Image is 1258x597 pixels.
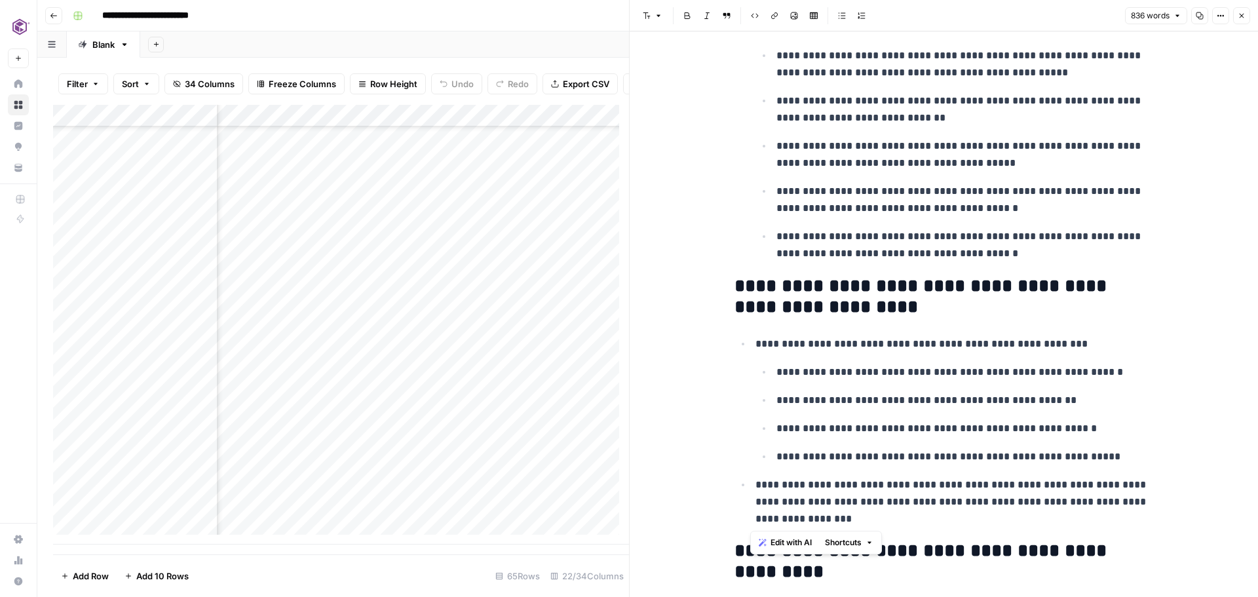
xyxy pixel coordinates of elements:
[8,73,29,94] a: Home
[370,77,417,90] span: Row Height
[53,566,117,587] button: Add Row
[248,73,345,94] button: Freeze Columns
[73,569,109,583] span: Add Row
[185,77,235,90] span: 34 Columns
[8,115,29,136] a: Insights
[8,571,29,592] button: Help + Support
[350,73,426,94] button: Row Height
[1125,7,1187,24] button: 836 words
[8,94,29,115] a: Browse
[67,31,140,58] a: Blank
[164,73,243,94] button: 34 Columns
[8,10,29,43] button: Workspace: Commvault
[771,537,812,549] span: Edit with AI
[563,77,609,90] span: Export CSV
[8,15,31,39] img: Commvault Logo
[753,534,817,551] button: Edit with AI
[487,73,537,94] button: Redo
[825,537,862,549] span: Shortcuts
[113,73,159,94] button: Sort
[8,529,29,550] a: Settings
[508,77,529,90] span: Redo
[8,550,29,571] a: Usage
[490,566,545,587] div: 65 Rows
[67,77,88,90] span: Filter
[269,77,336,90] span: Freeze Columns
[136,569,189,583] span: Add 10 Rows
[58,73,108,94] button: Filter
[431,73,482,94] button: Undo
[1131,10,1170,22] span: 836 words
[451,77,474,90] span: Undo
[8,136,29,157] a: Opportunities
[543,73,618,94] button: Export CSV
[545,566,629,587] div: 22/34 Columns
[117,566,197,587] button: Add 10 Rows
[122,77,139,90] span: Sort
[92,38,115,51] div: Blank
[820,534,879,551] button: Shortcuts
[8,157,29,178] a: Your Data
